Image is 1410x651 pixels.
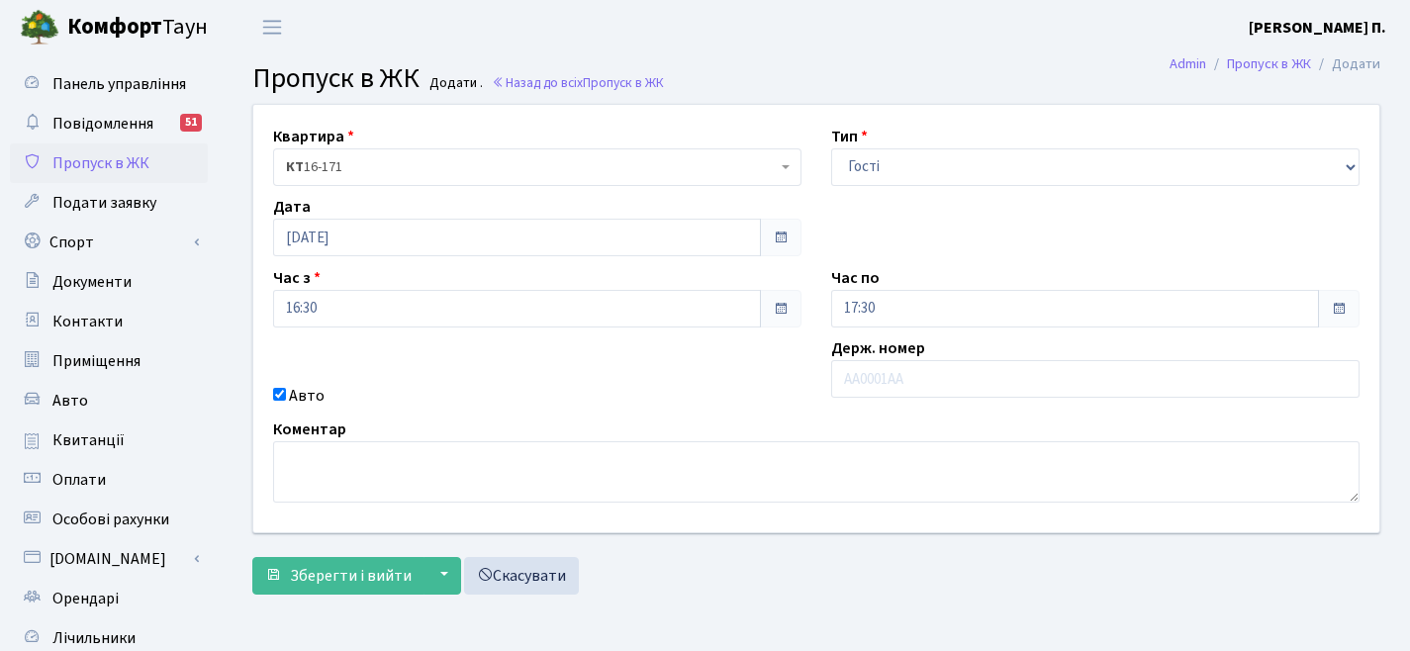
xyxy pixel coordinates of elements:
[831,125,868,148] label: Тип
[252,557,424,595] button: Зберегти і вийти
[290,565,412,587] span: Зберегти і вийти
[67,11,208,45] span: Таун
[1311,53,1380,75] li: Додати
[10,420,208,460] a: Квитанції
[289,384,325,408] label: Авто
[20,8,59,47] img: logo.png
[10,460,208,500] a: Оплати
[831,336,925,360] label: Держ. номер
[52,113,153,135] span: Повідомлення
[286,157,777,177] span: <b>КТ</b>&nbsp;&nbsp;&nbsp;&nbsp;16-171
[10,381,208,420] a: Авто
[52,588,119,609] span: Орендарі
[273,266,321,290] label: Час з
[10,302,208,341] a: Контакти
[10,579,208,618] a: Орендарі
[464,557,579,595] a: Скасувати
[10,341,208,381] a: Приміщення
[273,418,346,441] label: Коментар
[10,262,208,302] a: Документи
[10,64,208,104] a: Панель управління
[180,114,202,132] div: 51
[10,183,208,223] a: Подати заявку
[831,266,880,290] label: Час по
[10,539,208,579] a: [DOMAIN_NAME]
[52,311,123,332] span: Контакти
[583,73,664,92] span: Пропуск в ЖК
[1249,17,1386,39] b: [PERSON_NAME] П.
[1227,53,1311,74] a: Пропуск в ЖК
[1249,16,1386,40] a: [PERSON_NAME] П.
[273,195,311,219] label: Дата
[52,271,132,293] span: Документи
[52,192,156,214] span: Подати заявку
[10,500,208,539] a: Особові рахунки
[273,125,354,148] label: Квартира
[52,509,169,530] span: Особові рахунки
[52,429,125,451] span: Квитанції
[52,627,136,649] span: Лічильники
[52,469,106,491] span: Оплати
[52,73,186,95] span: Панель управління
[273,148,801,186] span: <b>КТ</b>&nbsp;&nbsp;&nbsp;&nbsp;16-171
[10,143,208,183] a: Пропуск в ЖК
[252,58,420,98] span: Пропуск в ЖК
[247,11,297,44] button: Переключити навігацію
[831,360,1360,398] input: AA0001AA
[10,223,208,262] a: Спорт
[492,73,664,92] a: Назад до всіхПропуск в ЖК
[52,152,149,174] span: Пропуск в ЖК
[52,350,141,372] span: Приміщення
[10,104,208,143] a: Повідомлення51
[286,157,304,177] b: КТ
[1140,44,1410,85] nav: breadcrumb
[52,390,88,412] span: Авто
[1170,53,1206,74] a: Admin
[67,11,162,43] b: Комфорт
[425,75,483,92] small: Додати .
